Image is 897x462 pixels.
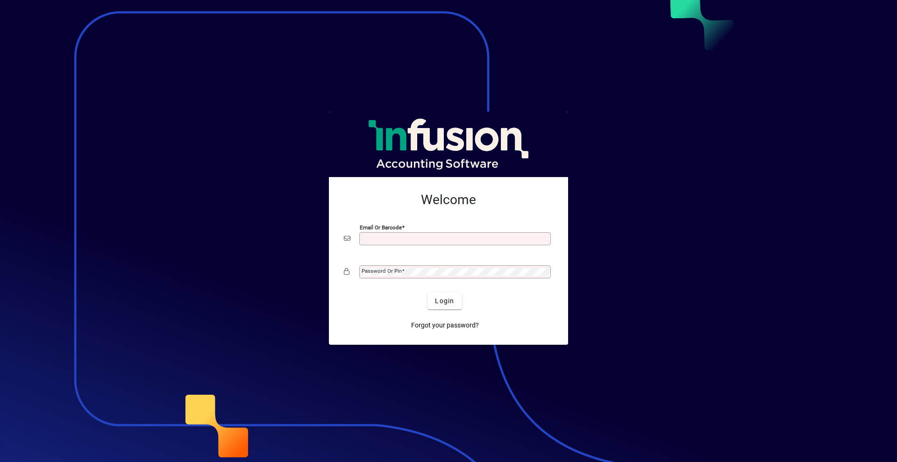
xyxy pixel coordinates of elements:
[411,320,479,330] span: Forgot your password?
[362,268,402,274] mat-label: Password or Pin
[427,292,462,309] button: Login
[344,192,553,208] h2: Welcome
[435,296,454,306] span: Login
[360,224,402,231] mat-label: Email or Barcode
[407,317,483,334] a: Forgot your password?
